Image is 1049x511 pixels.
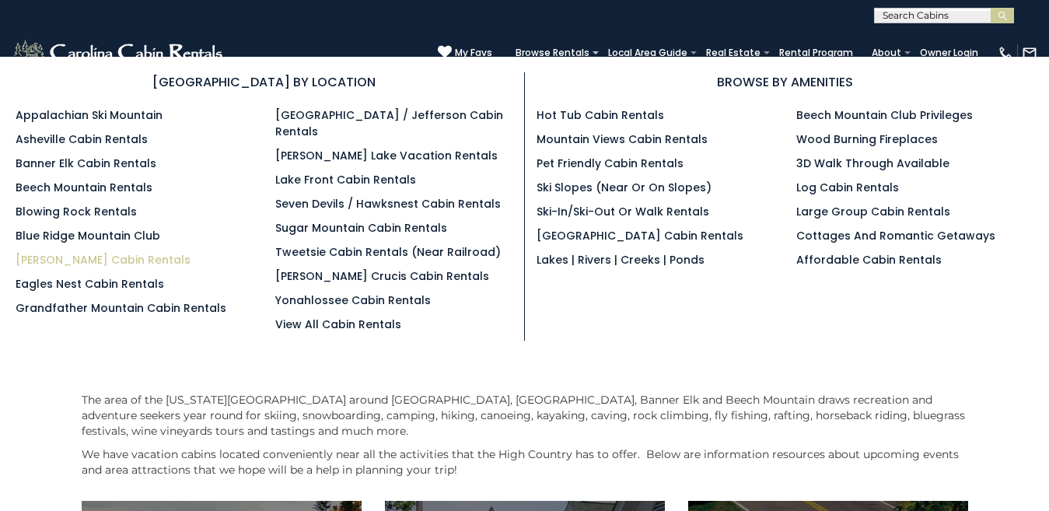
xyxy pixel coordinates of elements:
a: Local Area Guide [600,42,695,64]
img: White-1-2.png [12,37,227,68]
a: Lakes | Rivers | Creeks | Ponds [537,252,705,268]
a: Owner Login [912,42,986,64]
h3: BROWSE BY AMENITIES [537,72,1034,92]
a: Cottages and Romantic Getaways [796,228,995,243]
a: Beech Mountain Rentals [16,180,152,195]
span: My Favs [455,46,492,60]
p: The area of the [US_STATE][GEOGRAPHIC_DATA] around [GEOGRAPHIC_DATA], [GEOGRAPHIC_DATA], Banner E... [82,392,968,439]
a: Tweetsie Cabin Rentals (Near Railroad) [275,244,501,260]
a: Banner Elk Cabin Rentals [16,156,156,171]
a: View All Cabin Rentals [275,317,401,332]
img: mail-regular-white.png [1022,45,1037,61]
a: [GEOGRAPHIC_DATA] / Jefferson Cabin Rentals [275,107,503,139]
a: [PERSON_NAME] Cabin Rentals [16,252,191,268]
a: Rental Program [771,42,861,64]
a: Wood Burning Fireplaces [796,131,938,147]
a: Blowing Rock Rentals [16,204,137,219]
a: Beech Mountain Club Privileges [796,107,973,123]
a: Eagles Nest Cabin Rentals [16,276,164,292]
a: Seven Devils / Hawksnest Cabin Rentals [275,196,501,212]
a: Real Estate [698,42,768,64]
a: Browse Rentals [508,42,597,64]
a: Grandfather Mountain Cabin Rentals [16,300,226,316]
a: Large Group Cabin Rentals [796,204,950,219]
a: About [864,42,909,64]
a: [GEOGRAPHIC_DATA] Cabin Rentals [537,228,743,243]
h3: [GEOGRAPHIC_DATA] BY LOCATION [16,72,512,92]
a: Asheville Cabin Rentals [16,131,148,147]
a: Log Cabin Rentals [796,180,899,195]
img: phone-regular-white.png [998,45,1013,61]
a: Affordable Cabin Rentals [796,252,942,268]
a: Pet Friendly Cabin Rentals [537,156,684,171]
a: Ski-in/Ski-Out or Walk Rentals [537,204,709,219]
a: Mountain Views Cabin Rentals [537,131,708,147]
a: [PERSON_NAME] Crucis Cabin Rentals [275,268,489,284]
a: Lake Front Cabin Rentals [275,172,416,187]
a: Hot Tub Cabin Rentals [537,107,664,123]
p: We have vacation cabins located conveniently near all the activities that the High Country has to... [82,446,968,478]
a: My Favs [438,45,492,61]
a: Ski Slopes (Near or On Slopes) [537,180,712,195]
a: [PERSON_NAME] Lake Vacation Rentals [275,148,498,163]
a: Appalachian Ski Mountain [16,107,163,123]
a: Blue Ridge Mountain Club [16,228,160,243]
a: Yonahlossee Cabin Rentals [275,292,431,308]
a: Sugar Mountain Cabin Rentals [275,220,447,236]
a: 3D Walk Through Available [796,156,949,171]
